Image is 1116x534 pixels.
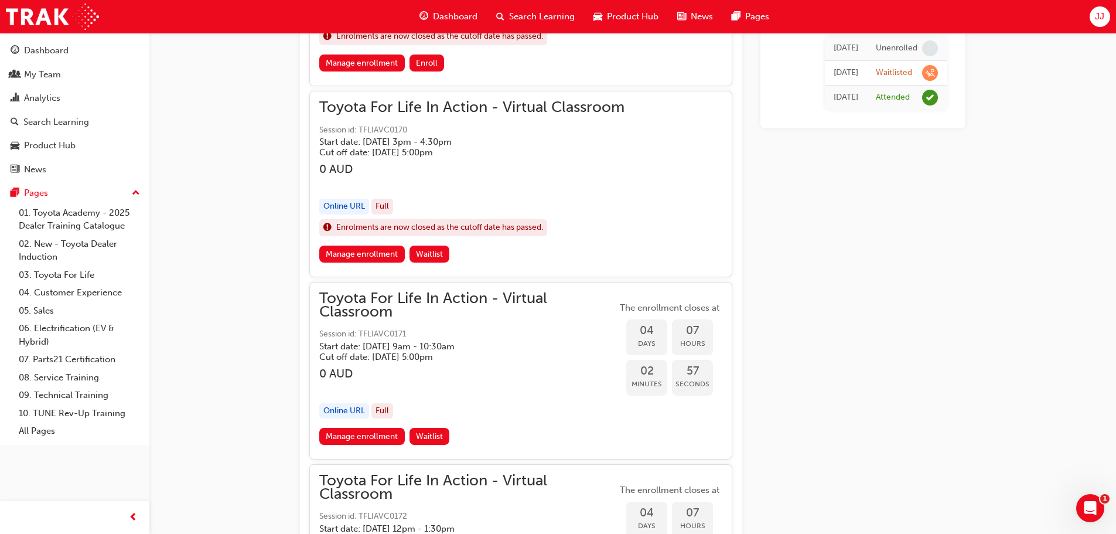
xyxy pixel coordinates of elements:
[11,141,19,151] span: car-icon
[5,111,145,133] a: Search Learning
[11,93,19,104] span: chart-icon
[691,10,713,23] span: News
[11,188,19,199] span: pages-icon
[14,369,145,387] a: 08. Service Training
[14,235,145,266] a: 02. New - Toyota Dealer Induction
[319,137,606,147] h5: Start date: [DATE] 3pm - 4:30pm
[416,249,443,259] span: Waitlist
[24,91,60,105] div: Analytics
[668,5,722,29] a: news-iconNews
[509,10,575,23] span: Search Learning
[732,9,740,24] span: pages-icon
[672,365,713,378] span: 57
[1100,494,1110,504] span: 1
[14,284,145,302] a: 04. Customer Experience
[410,5,487,29] a: guage-iconDashboard
[319,101,722,267] button: Toyota For Life In Action - Virtual ClassroomSession id: TFLIAVC0170Start date: [DATE] 3pm - 4:30...
[319,246,405,263] a: Manage enrollment
[319,341,598,352] h5: Start date: [DATE] 9am - 10:30am
[319,124,624,137] span: Session id: TFLIAVC0170
[876,43,917,54] div: Unenrolled
[319,147,606,158] h5: Cut off date: [DATE] 5:00pm
[23,115,89,129] div: Search Learning
[626,324,667,338] span: 04
[24,163,46,176] div: News
[745,10,769,23] span: Pages
[617,484,722,497] span: The enrollment closes at
[416,58,438,68] span: Enroll
[5,87,145,109] a: Analytics
[922,40,938,56] span: learningRecordVerb_NONE-icon
[24,186,48,200] div: Pages
[626,337,667,351] span: Days
[319,367,617,380] h3: 0 AUD
[319,510,617,523] span: Session id: TFLIAVC0172
[11,46,19,56] span: guage-icon
[319,428,405,445] a: Manage enrollment
[319,523,598,534] h5: Start date: [DATE] 12pm - 1:30pm
[607,10,658,23] span: Product Hub
[922,65,938,81] span: learningRecordVerb_WAITLIST-icon
[323,29,332,45] span: exclaim-icon
[433,10,477,23] span: Dashboard
[626,506,667,520] span: 04
[834,91,858,104] div: Thu Aug 20 2020 00:00:00 GMT+1000 (Australian Eastern Standard Time)
[319,162,624,176] h3: 0 AUD
[14,404,145,423] a: 10. TUNE Rev-Up Training
[14,422,145,440] a: All Pages
[319,55,405,72] a: Manage enrollment
[626,377,667,391] span: Minutes
[876,92,910,103] div: Attended
[336,30,543,43] span: Enrolments are now closed as the cutoff date has passed.
[626,365,667,378] span: 02
[419,9,428,24] span: guage-icon
[319,292,617,318] span: Toyota For Life In Action - Virtual Classroom
[722,5,779,29] a: pages-iconPages
[672,324,713,338] span: 07
[319,292,722,450] button: Toyota For Life In Action - Virtual ClassroomSession id: TFLIAVC0171Start date: [DATE] 9am - 10:3...
[834,42,858,55] div: Tue Feb 18 2025 14:31:45 GMT+1000 (Australian Eastern Standard Time)
[319,403,369,419] div: Online URL
[626,519,667,533] span: Days
[617,301,722,315] span: The enrollment closes at
[11,165,19,175] span: news-icon
[6,4,99,30] img: Trak
[14,266,145,284] a: 03. Toyota For Life
[24,44,69,57] div: Dashboard
[5,40,145,62] a: Dashboard
[14,351,145,369] a: 07. Parts21 Certification
[132,186,140,201] span: up-icon
[11,70,19,80] span: people-icon
[319,328,617,341] span: Session id: TFLIAVC0171
[5,64,145,86] a: My Team
[319,352,598,362] h5: Cut off date: [DATE] 5:00pm
[5,159,145,181] a: News
[14,319,145,351] a: 06. Electrification (EV & Hybrid)
[584,5,668,29] a: car-iconProduct Hub
[496,9,504,24] span: search-icon
[834,66,858,80] div: Tue Feb 18 2025 14:05:30 GMT+1000 (Australian Eastern Standard Time)
[1076,494,1104,522] iframe: Intercom live chat
[672,377,713,391] span: Seconds
[24,68,61,81] div: My Team
[922,90,938,106] span: learningRecordVerb_ATTEND-icon
[14,302,145,320] a: 05. Sales
[5,135,145,157] a: Product Hub
[672,337,713,351] span: Hours
[336,221,543,234] span: Enrolments are now closed as the cutoff date has passed.
[409,55,445,72] button: Enroll
[5,182,145,204] button: Pages
[876,67,912,79] div: Waitlisted
[323,220,332,236] span: exclaim-icon
[1095,10,1104,23] span: JJ
[319,199,369,215] div: Online URL
[24,139,76,152] div: Product Hub
[487,5,584,29] a: search-iconSearch Learning
[677,9,686,24] span: news-icon
[5,38,145,182] button: DashboardMy TeamAnalyticsSearch LearningProduct HubNews
[672,506,713,520] span: 07
[416,431,443,441] span: Waitlist
[14,386,145,404] a: 09. Technical Training
[409,246,450,263] button: Waitlist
